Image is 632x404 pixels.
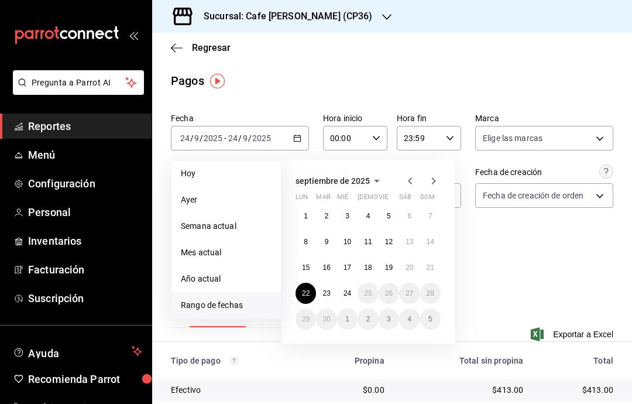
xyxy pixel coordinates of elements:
[364,238,372,246] abbr: 11 de septiembre de 2025
[28,176,142,191] span: Configuración
[302,289,310,297] abbr: 22 de septiembre de 2025
[420,231,441,252] button: 14 de septiembre de 2025
[475,114,613,122] label: Marca
[420,193,435,206] abbr: domingo
[325,238,329,246] abbr: 9 de septiembre de 2025
[323,114,387,122] label: Hora inicio
[316,309,336,330] button: 30 de septiembre de 2025
[129,30,138,40] button: open_drawer_menu
[542,384,613,396] div: $413.00
[344,263,351,272] abbr: 17 de septiembre de 2025
[242,133,248,143] input: --
[28,204,142,220] span: Personal
[28,344,127,358] span: Ayuda
[420,309,441,330] button: 5 de octubre de 2025
[238,133,242,143] span: /
[379,193,388,206] abbr: viernes
[203,133,223,143] input: ----
[302,263,310,272] abbr: 15 de septiembre de 2025
[385,263,393,272] abbr: 19 de septiembre de 2025
[210,74,225,88] img: Tooltip marker
[296,174,384,188] button: septiembre de 2025
[399,231,420,252] button: 13 de septiembre de 2025
[379,231,399,252] button: 12 de septiembre de 2025
[8,85,144,97] a: Pregunta a Parrot AI
[406,238,413,246] abbr: 13 de septiembre de 2025
[304,212,308,220] abbr: 1 de septiembre de 2025
[316,257,336,278] button: 16 de septiembre de 2025
[420,257,441,278] button: 21 de septiembre de 2025
[28,118,142,134] span: Reportes
[358,309,378,330] button: 2 de octubre de 2025
[379,257,399,278] button: 19 de septiembre de 2025
[200,133,203,143] span: /
[171,42,231,53] button: Regresar
[248,133,252,143] span: /
[296,257,316,278] button: 15 de septiembre de 2025
[358,257,378,278] button: 18 de septiembre de 2025
[252,133,272,143] input: ----
[180,133,190,143] input: --
[364,289,372,297] abbr: 25 de septiembre de 2025
[32,77,126,89] span: Pregunta a Parrot AI
[228,133,238,143] input: --
[344,238,351,246] abbr: 10 de septiembre de 2025
[322,263,330,272] abbr: 16 de septiembre de 2025
[337,257,358,278] button: 17 de septiembre de 2025
[428,212,432,220] abbr: 7 de septiembre de 2025
[28,262,142,278] span: Facturación
[181,194,272,206] span: Ayer
[483,190,583,201] span: Fecha de creación de orden
[406,263,413,272] abbr: 20 de septiembre de 2025
[387,315,391,323] abbr: 3 de octubre de 2025
[385,238,393,246] abbr: 12 de septiembre de 2025
[171,384,303,396] div: Efectivo
[407,212,411,220] abbr: 6 de septiembre de 2025
[399,193,411,206] abbr: sábado
[181,220,272,232] span: Semana actual
[171,114,309,122] label: Fecha
[302,315,310,323] abbr: 29 de septiembre de 2025
[316,231,336,252] button: 9 de septiembre de 2025
[420,283,441,304] button: 28 de septiembre de 2025
[475,166,542,179] div: Fecha de creación
[420,206,441,227] button: 7 de septiembre de 2025
[28,290,142,306] span: Suscripción
[194,9,373,23] h3: Sucursal: Cafe [PERSON_NAME] (CP36)
[28,147,142,163] span: Menú
[407,315,411,323] abbr: 4 de octubre de 2025
[427,289,434,297] abbr: 28 de septiembre de 2025
[181,167,272,180] span: Hoy
[337,283,358,304] button: 24 de septiembre de 2025
[316,193,330,206] abbr: martes
[399,257,420,278] button: 20 de septiembre de 2025
[397,114,461,122] label: Hora fin
[28,371,142,387] span: Recomienda Parrot
[379,283,399,304] button: 26 de septiembre de 2025
[171,72,204,90] div: Pagos
[358,283,378,304] button: 25 de septiembre de 2025
[399,206,420,227] button: 6 de septiembre de 2025
[322,315,330,323] abbr: 30 de septiembre de 2025
[399,283,420,304] button: 27 de septiembre de 2025
[366,212,370,220] abbr: 4 de septiembre de 2025
[296,206,316,227] button: 1 de septiembre de 2025
[296,176,370,186] span: septiembre de 2025
[28,233,142,249] span: Inventarios
[387,212,391,220] abbr: 5 de septiembre de 2025
[533,327,613,341] button: Exportar a Excel
[483,132,542,144] span: Elige las marcas
[171,356,303,365] div: Tipo de pago
[316,283,336,304] button: 23 de septiembre de 2025
[427,238,434,246] abbr: 14 de septiembre de 2025
[379,309,399,330] button: 3 de octubre de 2025
[337,206,358,227] button: 3 de septiembre de 2025
[224,133,226,143] span: -
[181,299,272,311] span: Rango de fechas
[385,289,393,297] abbr: 26 de septiembre de 2025
[321,356,384,365] div: Propina
[345,212,349,220] abbr: 3 de septiembre de 2025
[364,263,372,272] abbr: 18 de septiembre de 2025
